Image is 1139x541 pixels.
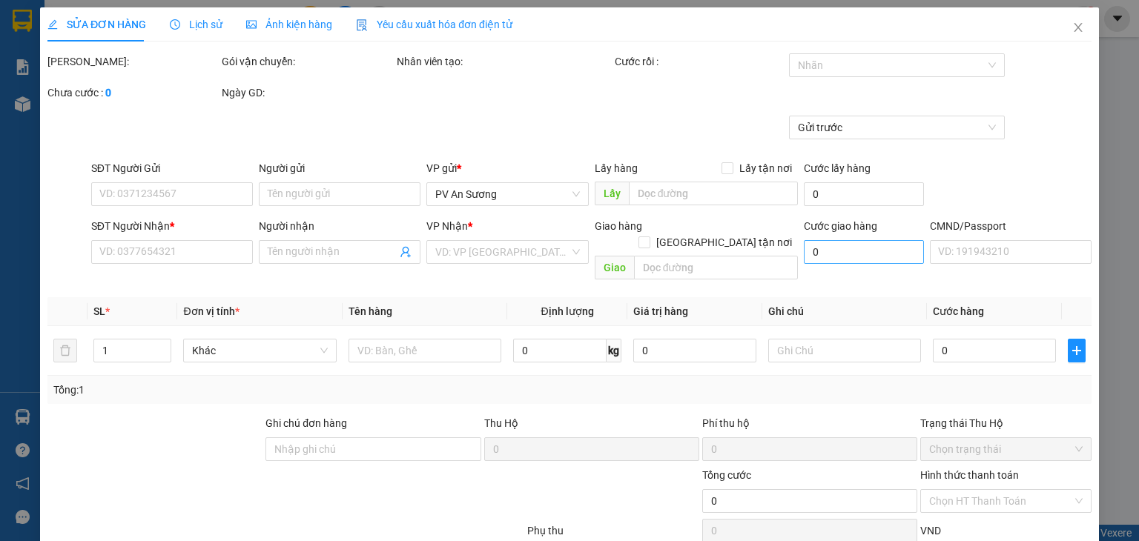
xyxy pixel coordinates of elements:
[702,415,917,437] div: Phí thu hộ
[222,53,393,70] div: Gói vận chuyển:
[259,160,420,176] div: Người gửi
[920,525,941,537] span: VND
[628,182,798,205] input: Dọc đường
[265,417,347,429] label: Ghi chú đơn hàng
[397,53,612,70] div: Nhân viên tạo:
[400,246,412,258] span: user-add
[633,305,688,317] span: Giá trị hàng
[93,305,105,317] span: SL
[1069,345,1085,356] span: plus
[53,339,77,362] button: delete
[222,84,393,101] div: Ngày GD:
[650,234,798,250] span: [GEOGRAPHIC_DATA] tận nơi
[349,339,501,362] input: VD: Bàn, Ghế
[246,19,257,30] span: picture
[349,305,392,317] span: Tên hàng
[594,256,633,279] span: Giao
[768,339,921,362] input: Ghi Chú
[1068,339,1086,362] button: plus
[804,182,924,206] input: Cước lấy hàng
[47,53,219,70] div: [PERSON_NAME]:
[1057,7,1099,49] button: Close
[183,305,239,317] span: Đơn vị tính
[483,417,518,429] span: Thu Hộ
[259,218,420,234] div: Người nhận
[265,437,481,461] input: Ghi chú đơn hàng
[920,415,1092,431] div: Trạng thái Thu Hộ
[47,19,58,30] span: edit
[170,19,222,30] span: Lịch sử
[91,160,253,176] div: SĐT Người Gửi
[804,240,924,264] input: Cước giao hàng
[541,305,593,317] span: Định lượng
[933,305,984,317] span: Cước hàng
[594,162,637,174] span: Lấy hàng
[594,182,628,205] span: Lấy
[435,183,579,205] span: PV An Sương
[762,297,927,326] th: Ghi chú
[426,220,468,232] span: VP Nhận
[47,84,219,101] div: Chưa cước :
[426,160,588,176] div: VP gửi
[356,19,368,31] img: icon
[246,19,332,30] span: Ảnh kiện hàng
[91,218,253,234] div: SĐT Người Nhận
[615,53,786,70] div: Cước rồi :
[1072,21,1084,33] span: close
[929,438,1083,460] span: Chọn trạng thái
[47,19,146,30] span: SỬA ĐƠN HÀNG
[607,339,621,362] span: kg
[804,220,877,232] label: Cước giao hàng
[733,160,798,176] span: Lấy tận nơi
[170,19,180,30] span: clock-circle
[798,116,995,139] span: Gửi trước
[633,256,798,279] input: Dọc đường
[53,382,440,398] div: Tổng: 1
[920,469,1019,481] label: Hình thức thanh toán
[930,218,1092,234] div: CMND/Passport
[594,220,641,232] span: Giao hàng
[804,162,871,174] label: Cước lấy hàng
[105,87,111,99] b: 0
[192,339,327,362] span: Khác
[356,19,512,30] span: Yêu cầu xuất hóa đơn điện tử
[702,469,751,481] span: Tổng cước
